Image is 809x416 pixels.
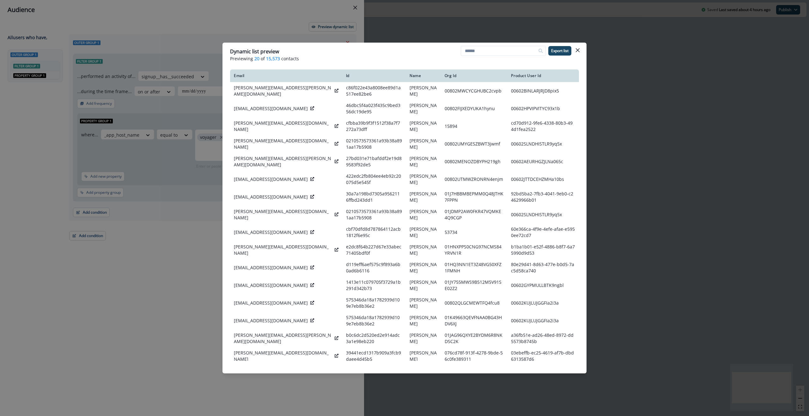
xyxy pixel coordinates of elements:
p: Export list [551,49,569,53]
td: 1413e11c079705f3729a1b291d342b73 [342,276,406,294]
td: [PERSON_NAME] [406,100,441,117]
td: [PERSON_NAME] [406,312,441,330]
td: b1ba1b01-e52f-4886-b8f7-6a75990d9d53 [507,241,579,259]
p: [EMAIL_ADDRESS][DOMAIN_NAME] [234,318,308,324]
td: 01K49663QEVFNAA0BG43HDV6XJ [441,312,507,330]
div: Name [410,73,437,78]
td: cd70d912-9fe6-4338-80b3-494d1fea2522 [507,117,579,135]
td: [PERSON_NAME] [406,276,441,294]
p: [PERSON_NAME][EMAIL_ADDRESS][DOMAIN_NAME] [234,350,332,362]
td: 00802MWCYCGHUBC2cvpb [441,82,507,100]
td: 92bd5ba2-7fb3-4041-9eb0-c24629966b01 [507,188,579,206]
td: 01JY755MWS9B512M5V91SE02Z2 [441,276,507,294]
td: 01HQ3NN1ET3Z48VG50XFZ1FMNH [441,259,507,276]
p: [PERSON_NAME][EMAIL_ADDRESS][DOMAIN_NAME] [234,244,332,256]
td: 076cd78f-913f-4278-9bde-56c0fe389311 [441,347,507,365]
td: [PERSON_NAME] [406,347,441,365]
td: 00802UMYGESZBWT3jwmf [441,135,507,153]
span: 20 [254,55,259,62]
p: [PERSON_NAME][EMAIL_ADDRESS][DOMAIN_NAME] [234,138,332,150]
td: 00802QLGCMEWTFQ4fcu8 [441,294,507,312]
td: [PERSON_NAME] [406,294,441,312]
td: [PERSON_NAME] [406,223,441,241]
p: [PERSON_NAME][EMAIL_ADDRESS][PERSON_NAME][DOMAIN_NAME] [234,332,332,345]
td: c86f022e43a8008ee89d1a517ee82be6 [342,82,406,100]
td: [PERSON_NAME] [406,82,441,100]
p: [EMAIL_ADDRESS][DOMAIN_NAME] [234,105,308,112]
p: [EMAIL_ADDRESS][DOMAIN_NAME] [234,229,308,235]
div: Email [234,73,338,78]
td: d119eff6aef575c9f893a6b0ad6b6116 [342,259,406,276]
td: 01HNXPPS0CNG97NCMS84YRVN1R [441,241,507,259]
td: a36fb51e-ad26-48ed-8972-dd5573b8745b [507,330,579,347]
td: 00602GYPMULLBTK9ngbl [507,276,579,294]
td: 00602HPVIPVITYC93x1b [507,100,579,117]
td: 422edc2fb804ee4eb92c20075d5e545f [342,170,406,188]
td: 00602AEURHGZJLNa065c [507,153,579,170]
td: 27bd031e71bafddf2e19d89583f92de5 [342,153,406,170]
p: [EMAIL_ADDRESS][DOMAIN_NAME] [234,194,308,200]
td: 03ebeffb-ec25-4619-af7b-dbd6313587d6 [507,347,579,365]
td: 00602BINLARJRJD8pix5 [507,82,579,100]
td: 00802UTMWZRONRN4enjm [441,170,507,188]
td: 39441ecd1317b909a3fcb9daee4d45b5 [342,347,406,365]
td: cfbba39b9f3f1512f38a7f7272a73dff [342,117,406,135]
td: b0c6dc2d520ed2e914adc3a1e98eb220 [342,330,406,347]
td: cbf70dfd8d787864112acb1812f6e95c [342,223,406,241]
td: 60e366ca-4f9e-4efe-afae-e5950ee72cd7 [507,223,579,241]
p: [PERSON_NAME][EMAIL_ADDRESS][DOMAIN_NAME] [234,120,332,133]
td: [PERSON_NAME] [406,206,441,223]
td: 00602SLNDHISTLR9yq5x [507,135,579,153]
td: [PERSON_NAME] [406,135,441,153]
td: [PERSON_NAME] [406,170,441,188]
td: 01JAG96QXYE2BYDM6R8NKDSC2K [441,330,507,347]
div: Product User Id [511,73,575,78]
td: 15894 [441,117,507,135]
td: 46dbc5f4a023f435c9bed356dc19de95 [342,100,406,117]
td: 53734 [441,223,507,241]
td: 30a7a198bd7305a9562116ffbd243dd1 [342,188,406,206]
td: e2dc8f64b227d67e33abec71405bdf0f [342,241,406,259]
button: Export list [548,46,571,56]
p: [PERSON_NAME][EMAIL_ADDRESS][PERSON_NAME][DOMAIN_NAME] [234,85,332,97]
td: [PERSON_NAME] [406,241,441,259]
td: 01J7HBBMBEPMM0Q48JTHK7FPPN [441,188,507,206]
td: 00602KUJLUJGGFIa2i3a [507,312,579,330]
td: 00802MENOZDBYPH219gh [441,153,507,170]
td: [PERSON_NAME] [406,259,441,276]
button: Close [573,45,583,55]
div: Org Id [445,73,503,78]
td: 01JDMP2AW0FKR47VQMKE4Q9CGP [441,206,507,223]
td: 575346da18a1782939d109e7eb8b36e2 [342,294,406,312]
p: Dynamic list preview [230,48,279,55]
td: [PERSON_NAME] [406,117,441,135]
div: Id [346,73,402,78]
p: [EMAIL_ADDRESS][DOMAIN_NAME] [234,176,308,182]
td: 80e29d41-8d63-477e-b0d5-7ac5d58ca740 [507,259,579,276]
p: [EMAIL_ADDRESS][DOMAIN_NAME] [234,282,308,288]
td: 0210573573361a93b38a891aa17b5908 [342,135,406,153]
td: [PERSON_NAME] [406,330,441,347]
p: [EMAIL_ADDRESS][DOMAIN_NAME] [234,300,308,306]
p: Previewing of contacts [230,55,579,62]
td: 00602JTTDCEHZMHa10bs [507,170,579,188]
p: [EMAIL_ADDRESS][DOMAIN_NAME] [234,264,308,271]
td: 00602KUJLUJGGFIa2i3a [507,294,579,312]
td: 0210573573361a93b38a891aa17b5908 [342,206,406,223]
td: [PERSON_NAME] [406,153,441,170]
td: 00602SLNDHISTLR9yq5x [507,206,579,223]
td: [PERSON_NAME] [406,188,441,206]
td: 00802FIJXEDYUKA1hynu [441,100,507,117]
p: [PERSON_NAME][EMAIL_ADDRESS][PERSON_NAME][DOMAIN_NAME] [234,155,332,168]
td: 575346da18a1782939d109e7eb8b36e2 [342,312,406,330]
p: [PERSON_NAME][EMAIL_ADDRESS][DOMAIN_NAME] [234,208,332,221]
span: 15,573 [266,55,280,62]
